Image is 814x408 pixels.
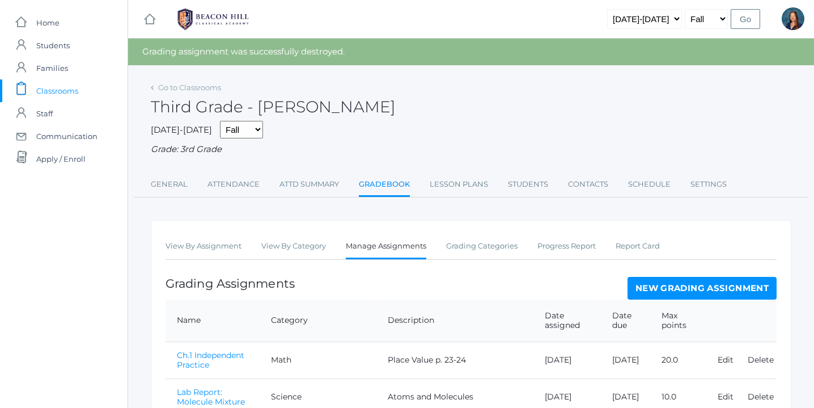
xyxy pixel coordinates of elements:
a: Manage Assignments [346,235,426,259]
a: Lesson Plans [430,173,488,196]
a: Attd Summary [279,173,339,196]
a: New Grading Assignment [628,277,777,300]
div: Grade: 3rd Grade [151,143,791,156]
a: Settings [690,173,727,196]
a: View By Assignment [166,235,241,258]
span: Communication [36,125,97,148]
div: Grading assignment was successfully destroyed. [128,39,814,65]
a: Students [508,173,548,196]
a: Gradebook [359,173,410,197]
span: [DATE]-[DATE] [151,124,212,135]
a: Lab Report: Molecule Mixture [177,387,245,407]
span: Home [36,11,60,34]
a: Contacts [568,173,608,196]
a: Delete [748,392,774,402]
img: 1_BHCALogos-05.png [171,5,256,33]
a: Ch.1 Independent Practice [177,350,244,370]
a: Report Card [616,235,660,258]
h1: Grading Assignments [166,277,295,290]
a: Edit [718,355,734,365]
a: Grading Categories [446,235,518,258]
td: [DATE] [601,342,651,378]
td: Place Value p. 23-24 [376,342,533,378]
a: General [151,173,188,196]
th: Date assigned [533,300,601,342]
a: Go to Classrooms [158,83,221,92]
th: Category [260,300,376,342]
span: Classrooms [36,79,78,102]
span: Staff [36,102,53,125]
td: Math [260,342,376,378]
td: 20.0 [650,342,706,378]
a: Delete [748,355,774,365]
th: Name [166,300,260,342]
a: Progress Report [537,235,596,258]
a: Schedule [628,173,671,196]
h2: Third Grade - [PERSON_NAME] [151,98,396,116]
a: Attendance [207,173,260,196]
a: View By Category [261,235,326,258]
div: Lori Webster [782,7,804,30]
td: [DATE] [533,342,601,378]
input: Go [731,9,760,29]
th: Description [376,300,533,342]
th: Max points [650,300,706,342]
th: Date due [601,300,651,342]
span: Students [36,34,70,57]
a: Edit [718,392,734,402]
span: Families [36,57,68,79]
span: Apply / Enroll [36,148,86,170]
